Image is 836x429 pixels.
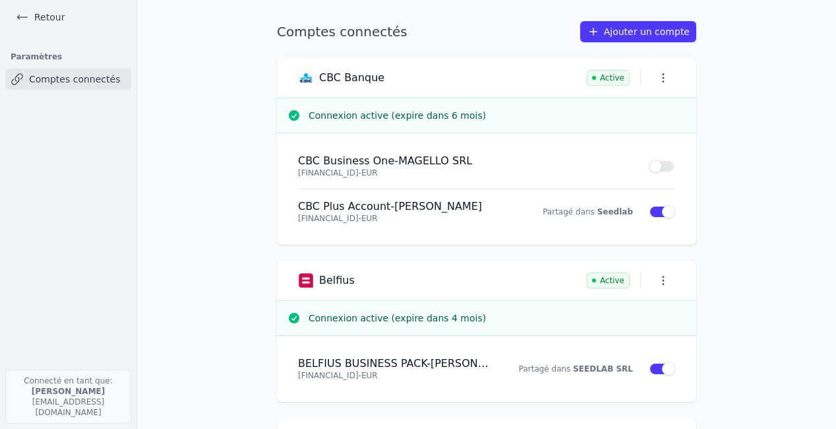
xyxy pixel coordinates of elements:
p: Connecté en tant que: [EMAIL_ADDRESS][DOMAIN_NAME] [5,370,131,424]
a: Comptes connectés [5,69,131,90]
h4: CBC Business One - MAGELLO SRL [298,154,633,168]
h3: Belfius [319,274,355,287]
h3: CBC Banque [319,71,384,84]
img: Belfius logo [298,273,314,288]
h3: Connexion active (expire dans 6 mois) [309,109,686,122]
h4: CBC Plus Account - [PERSON_NAME] [298,200,491,213]
p: Partagé dans [506,364,633,374]
a: SEEDLAB SRL [573,364,633,374]
span: Active [587,273,630,288]
h1: Comptes connectés [277,22,407,41]
p: [FINANCIAL_ID] - EUR [298,168,633,178]
strong: [PERSON_NAME] [32,387,105,396]
a: Ajouter un compte [580,21,696,42]
p: [FINANCIAL_ID] - EUR [298,370,491,381]
h4: BELFIUS BUSINESS PACK - [PERSON_NAME] [298,357,491,370]
p: Partagé dans [506,207,633,217]
a: Retour [11,8,70,26]
img: CBC Banque logo [298,70,314,86]
h3: Paramètres [5,48,131,66]
span: Active [587,70,630,86]
h3: Connexion active (expire dans 4 mois) [309,312,686,325]
a: Seedlab [597,207,633,216]
p: [FINANCIAL_ID] - EUR [298,213,491,224]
